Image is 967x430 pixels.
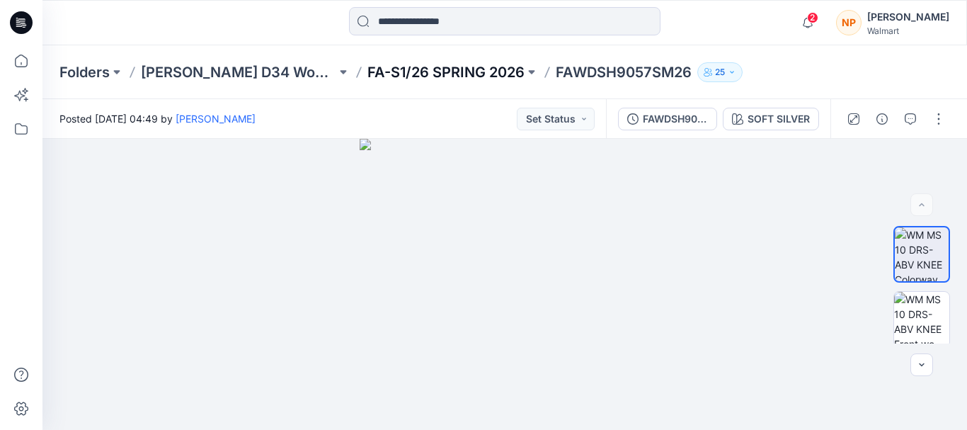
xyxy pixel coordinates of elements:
[176,113,256,125] a: [PERSON_NAME]
[360,139,651,430] img: eyJhbGciOiJIUzI1NiIsImtpZCI6IjAiLCJzbHQiOiJzZXMiLCJ0eXAiOiJKV1QifQ.eyJkYXRhIjp7InR5cGUiOiJzdG9yYW...
[867,9,949,26] div: [PERSON_NAME]
[836,10,862,35] div: NP
[697,62,743,82] button: 25
[723,108,819,130] button: SOFT SILVER
[894,292,949,347] img: WM MS 10 DRS-ABV KNEE Front wo Avatar
[59,111,256,126] span: Posted [DATE] 04:49 by
[141,62,336,82] a: [PERSON_NAME] D34 Womens Wovens
[618,108,717,130] button: FAWDSH9057SM26
[643,111,708,127] div: FAWDSH9057SM26
[807,12,818,23] span: 2
[59,62,110,82] a: Folders
[715,64,725,80] p: 25
[748,111,810,127] div: SOFT SILVER
[895,227,949,281] img: WM MS 10 DRS-ABV KNEE Colorway wo Avatar
[867,26,949,36] div: Walmart
[871,108,893,130] button: Details
[556,62,692,82] p: FAWDSH9057SM26
[367,62,525,82] a: FA-S1/26 SPRING 2026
